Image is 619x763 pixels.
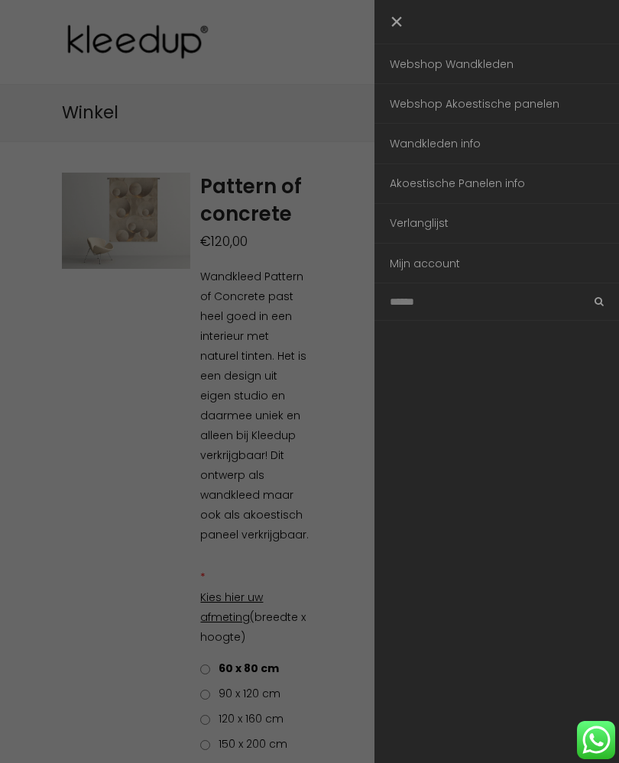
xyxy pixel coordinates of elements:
a: Webshop Wandkleden [374,44,619,83]
a: Webshop Akoestische panelen [374,84,619,123]
button: Submit search [581,290,604,313]
a: Mijn account [374,244,619,283]
a: Verlanglijst [374,204,619,243]
input: Search [374,283,619,320]
a: Wandkleden info [374,124,619,163]
a: Akoestische Panelen info [374,164,619,203]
